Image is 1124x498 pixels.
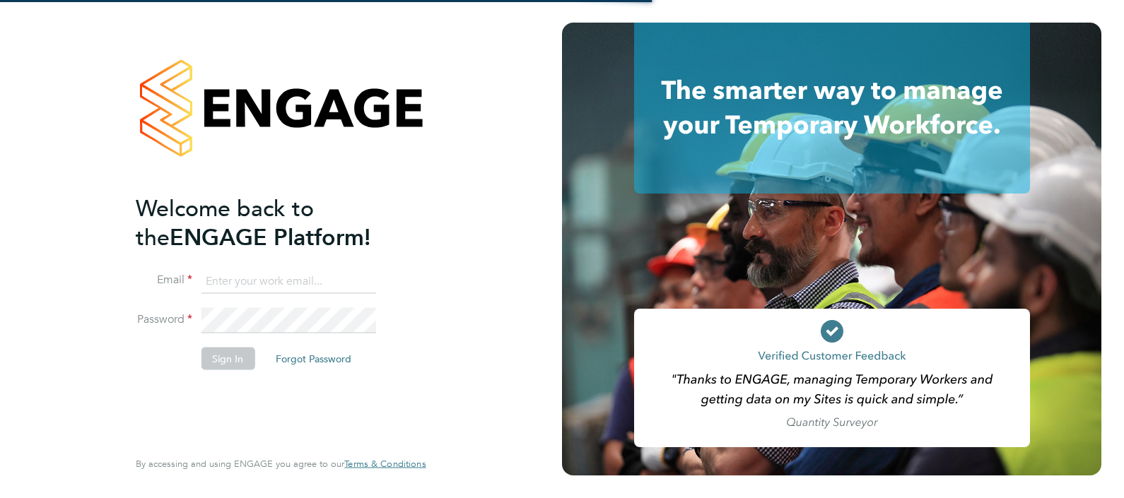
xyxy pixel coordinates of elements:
[136,194,314,251] span: Welcome back to the
[264,348,363,370] button: Forgot Password
[136,273,192,287] label: Email
[136,458,426,470] span: By accessing and using ENGAGE you agree to our
[136,194,411,251] h2: ENGAGE Platform!
[201,268,375,294] input: Enter your work email...
[201,348,254,370] button: Sign In
[344,458,426,470] a: Terms & Conditions
[136,312,192,327] label: Password
[344,458,426,470] span: Terms & Conditions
